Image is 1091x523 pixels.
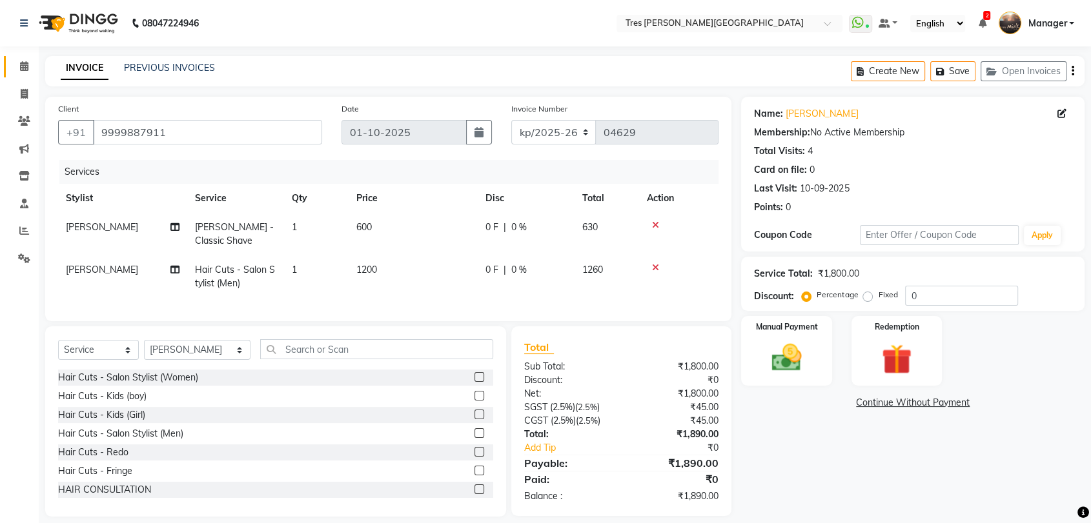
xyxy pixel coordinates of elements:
[999,12,1021,34] img: Manager
[515,489,622,503] div: Balance :
[1028,17,1066,30] span: Manager
[485,263,498,277] span: 0 F
[818,267,859,281] div: ₹1,800.00
[195,221,274,246] span: [PERSON_NAME] - Classic Shave
[817,289,858,301] label: Percentage
[851,61,925,81] button: Create New
[639,441,728,455] div: ₹0
[356,221,372,233] span: 600
[582,264,603,275] span: 1260
[515,441,639,455] a: Add Tip
[622,428,729,441] div: ₹1,890.00
[622,360,729,373] div: ₹1,800.00
[754,126,810,139] div: Membership:
[1024,226,1061,245] button: Apply
[93,120,322,144] input: Search by Name/Mobile/Email/Code
[511,103,567,115] label: Invoice Number
[800,182,849,195] div: 10-09-2025
[578,415,598,426] span: 2.5%
[622,455,729,471] div: ₹1,890.00
[754,290,794,303] div: Discount:
[66,264,138,275] span: [PERSON_NAME]
[622,471,729,487] div: ₹0
[930,61,975,81] button: Save
[292,264,297,275] span: 1
[754,107,783,121] div: Name:
[58,464,132,478] div: Hair Cuts - Fringe
[349,184,478,213] th: Price
[485,221,498,234] span: 0 F
[511,263,527,277] span: 0 %
[142,5,199,41] b: 08047224946
[578,402,597,412] span: 2.5%
[292,221,297,233] span: 1
[59,160,728,184] div: Services
[524,415,576,426] span: CGST (2.5%)
[515,414,622,428] div: ( )
[786,107,858,121] a: [PERSON_NAME]
[622,387,729,400] div: ₹1,800.00
[58,390,147,403] div: Hair Cuts - Kids (boy)
[260,339,493,359] input: Search or Scan
[66,221,138,233] span: [PERSON_NAME]
[478,184,575,213] th: Disc
[754,267,813,281] div: Service Total:
[754,228,860,242] div: Coupon Code
[754,163,807,177] div: Card on file:
[124,62,215,74] a: PREVIOUS INVOICES
[58,184,187,213] th: Stylist
[284,184,349,213] th: Qty
[58,446,128,459] div: Hair Cuts - Redo
[504,263,506,277] span: |
[515,387,622,400] div: Net:
[58,120,94,144] button: +91
[515,428,622,441] div: Total:
[515,360,622,373] div: Sub Total:
[639,184,719,213] th: Action
[872,340,921,378] img: _gift.svg
[195,264,275,289] span: Hair Cuts - Salon Stylist (Men)
[622,400,729,414] div: ₹45.00
[808,144,813,158] div: 4
[515,471,622,487] div: Paid:
[981,61,1066,81] button: Open Invoices
[582,221,598,233] span: 630
[58,103,79,115] label: Client
[33,5,121,41] img: logo
[762,340,811,375] img: _cash.svg
[61,57,108,80] a: INVOICE
[575,184,639,213] th: Total
[754,182,797,195] div: Last Visit:
[524,401,575,413] span: SGST (2.5%)
[756,321,818,333] label: Manual Payment
[622,489,729,503] div: ₹1,890.00
[983,11,990,20] span: 2
[187,184,284,213] th: Service
[744,396,1082,410] a: Continue Without Payment
[515,373,622,387] div: Discount:
[58,371,198,384] div: Hair Cuts - Salon Stylist (Women)
[754,144,805,158] div: Total Visits:
[810,163,815,177] div: 0
[622,414,729,428] div: ₹45.00
[356,264,377,275] span: 1200
[978,17,986,29] a: 2
[878,289,897,301] label: Fixed
[524,340,554,354] span: Total
[754,201,783,214] div: Points:
[754,126,1072,139] div: No Active Membership
[504,221,506,234] span: |
[786,201,791,214] div: 0
[515,455,622,471] div: Payable:
[342,103,359,115] label: Date
[58,483,151,497] div: HAIR CONSULTATION
[511,221,527,234] span: 0 %
[622,373,729,387] div: ₹0
[515,400,622,414] div: ( )
[58,427,183,440] div: Hair Cuts - Salon Stylist (Men)
[860,225,1019,245] input: Enter Offer / Coupon Code
[874,321,919,333] label: Redemption
[58,408,145,422] div: Hair Cuts - Kids (Girl)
